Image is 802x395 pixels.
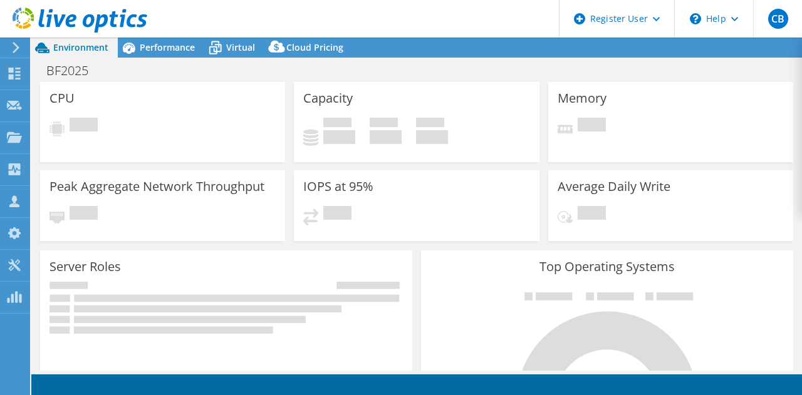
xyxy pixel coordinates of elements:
h3: IOPS at 95% [303,180,373,193]
span: Pending [578,118,606,135]
span: Pending [70,118,98,135]
h4: 0 GiB [370,130,402,144]
svg: \n [690,13,701,24]
span: CB [768,9,788,29]
span: Pending [323,206,352,223]
span: Total [416,118,444,130]
h1: BF2025 [41,64,108,78]
h4: 0 GiB [416,130,448,144]
h3: Capacity [303,91,353,105]
span: Cloud Pricing [286,41,343,53]
span: Used [323,118,352,130]
span: Virtual [226,41,255,53]
span: Free [370,118,398,130]
h3: CPU [49,91,75,105]
h3: Memory [558,91,607,105]
span: Pending [70,206,98,223]
h3: Top Operating Systems [430,260,784,274]
h4: 0 GiB [323,130,355,144]
span: Performance [140,41,195,53]
h3: Average Daily Write [558,180,670,193]
h3: Server Roles [49,260,121,274]
span: Environment [53,41,108,53]
h3: Peak Aggregate Network Throughput [49,180,264,193]
span: Pending [578,206,606,223]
